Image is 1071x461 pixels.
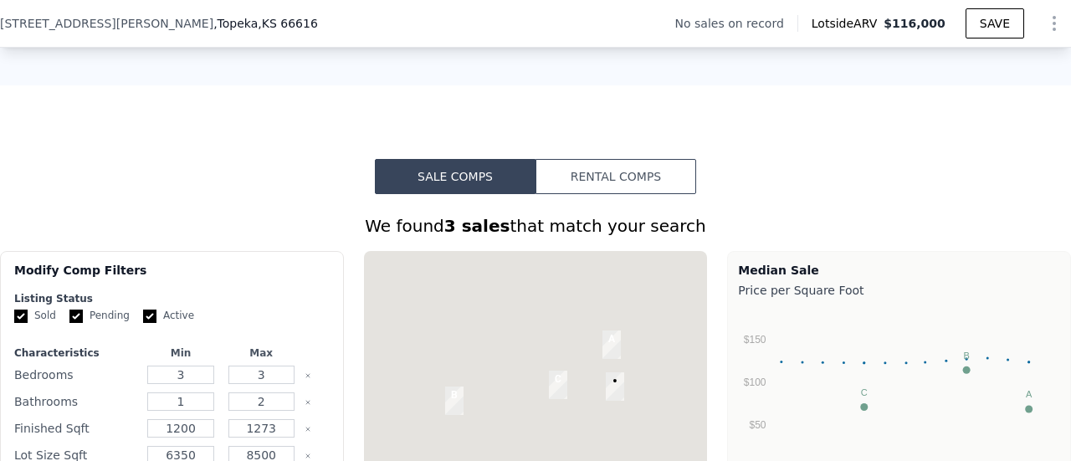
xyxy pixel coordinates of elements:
[444,216,510,236] strong: 3 sales
[69,310,83,323] input: Pending
[144,346,218,360] div: Min
[69,309,130,323] label: Pending
[549,371,567,399] div: 538 NE Forest Ave
[738,262,1060,279] div: Median Sale
[14,292,330,305] div: Listing Status
[14,346,137,360] div: Characteristics
[305,372,311,379] button: Clear
[602,330,621,359] div: 733 NE Kellam Ave
[14,309,56,323] label: Sold
[861,387,868,397] text: C
[143,310,156,323] input: Active
[258,17,318,30] span: , KS 66616
[535,159,696,194] button: Rental Comps
[750,419,766,431] text: $50
[812,15,884,32] span: Lotside ARV
[305,399,311,406] button: Clear
[143,309,194,323] label: Active
[1026,389,1033,399] text: A
[213,15,318,32] span: , Topeka
[738,279,1060,302] div: Price per Square Foot
[675,15,797,32] div: No sales on record
[305,426,311,433] button: Clear
[14,390,137,413] div: Bathrooms
[966,8,1024,38] button: SAVE
[305,453,311,459] button: Clear
[14,363,137,387] div: Bedrooms
[606,372,624,401] div: 536 NE Kellam Ave
[375,159,535,194] button: Sale Comps
[1038,7,1071,40] button: Show Options
[14,417,137,440] div: Finished Sqft
[445,387,464,415] div: 509 NE Grattan St
[14,310,28,323] input: Sold
[744,334,766,346] text: $150
[744,376,766,388] text: $100
[224,346,298,360] div: Max
[884,17,945,30] span: $116,000
[14,262,330,292] div: Modify Comp Filters
[964,351,970,361] text: B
